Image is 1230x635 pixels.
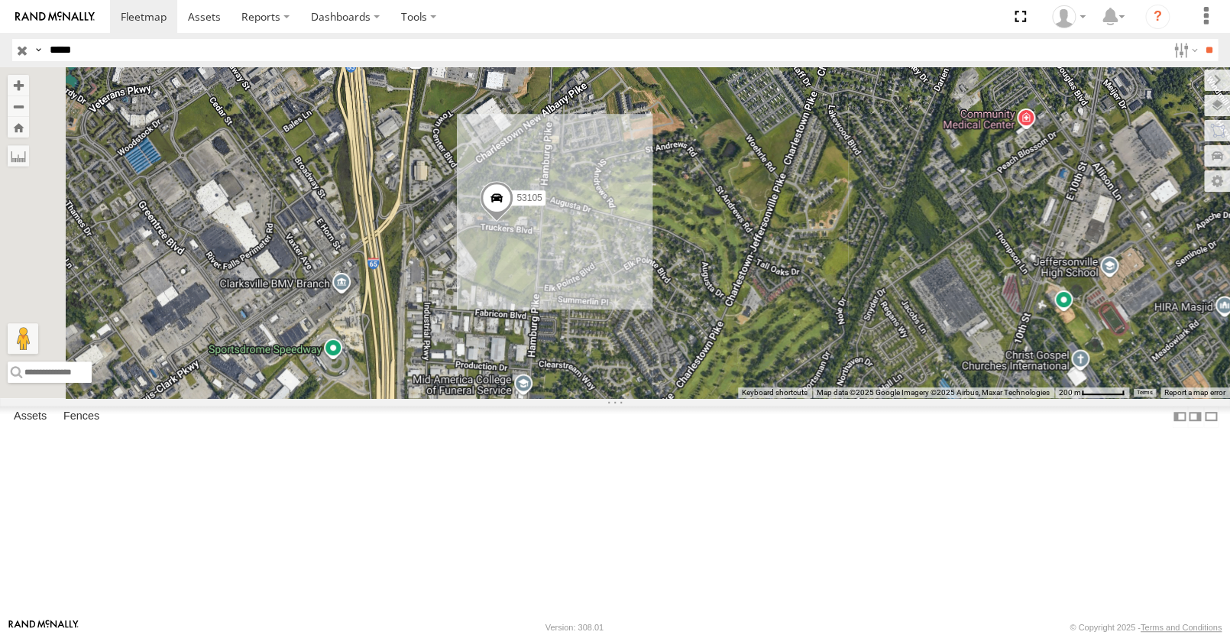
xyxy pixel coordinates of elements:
label: Search Query [32,39,44,61]
label: Assets [6,407,54,428]
label: Hide Summary Table [1203,406,1219,428]
a: Terms (opens in new tab) [1137,389,1153,395]
label: Dock Summary Table to the Right [1187,406,1202,428]
label: Measure [8,145,29,167]
div: Version: 308.01 [545,623,604,632]
label: Dock Summary Table to the Left [1172,406,1187,428]
i: ? [1145,5,1170,29]
button: Map Scale: 200 m per 53 pixels [1054,387,1129,398]
label: Map Settings [1204,170,1230,192]
span: Map data ©2025 Google Imagery ©2025 Airbus, Maxar Technologies [817,388,1050,397]
label: Search Filter Options [1167,39,1200,61]
button: Keyboard shortcuts [742,387,808,398]
span: 200 m [1059,388,1081,397]
img: rand-logo.svg [15,11,95,22]
button: Drag Pegman onto the map to open Street View [8,323,38,354]
button: Zoom in [8,75,29,96]
span: 53105 [516,193,542,203]
a: Report a map error [1164,388,1225,397]
button: Zoom Home [8,117,29,138]
a: Visit our Website [8,620,79,635]
a: Terms and Conditions [1141,623,1222,632]
div: © Copyright 2025 - [1070,623,1222,632]
button: Zoom out [8,96,29,117]
div: Miky Transport [1047,5,1091,28]
label: Fences [56,407,107,428]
